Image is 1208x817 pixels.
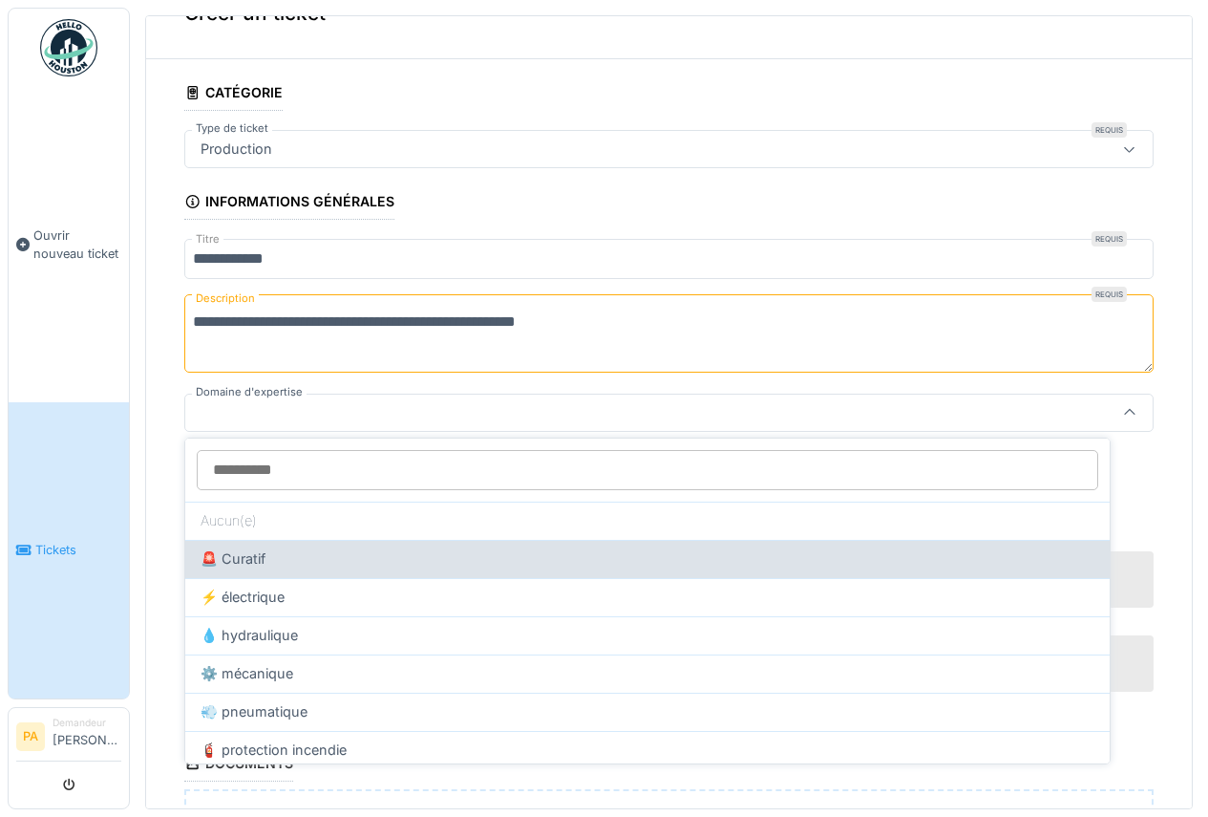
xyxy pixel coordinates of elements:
label: Type de ticket [192,120,272,137]
div: Informations générales [184,187,394,220]
img: Badge_color-CXgf-gQk.svg [40,19,97,76]
label: Domaine d'expertise [192,384,307,400]
div: Requis [1091,122,1127,138]
span: 🚨 Curatif [201,548,265,570]
span: Ouvrir nouveau ticket [33,226,121,263]
a: Tickets [9,402,129,699]
a: Ouvrir nouveau ticket [9,87,129,402]
div: Catégorie [184,78,283,111]
div: Production [193,139,280,160]
label: Description [192,287,259,311]
li: PA [16,722,45,751]
div: Documents [184,749,293,782]
span: Tickets [35,541,121,559]
span: 💨 pneumatique [201,701,307,722]
span: 🧯 protection incendie [201,740,347,761]
div: Aucun(e) [185,502,1110,540]
span: 💧 hydraulique [201,625,298,646]
li: [PERSON_NAME] [53,716,121,757]
div: Requis [1091,287,1127,302]
div: Requis [1091,231,1127,247]
span: ⚡️ électrique [201,587,285,608]
label: Titre [192,231,223,247]
a: PA Demandeur[PERSON_NAME] [16,716,121,762]
span: ⚙️ mécanique [201,663,293,684]
div: Demandeur [53,716,121,730]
